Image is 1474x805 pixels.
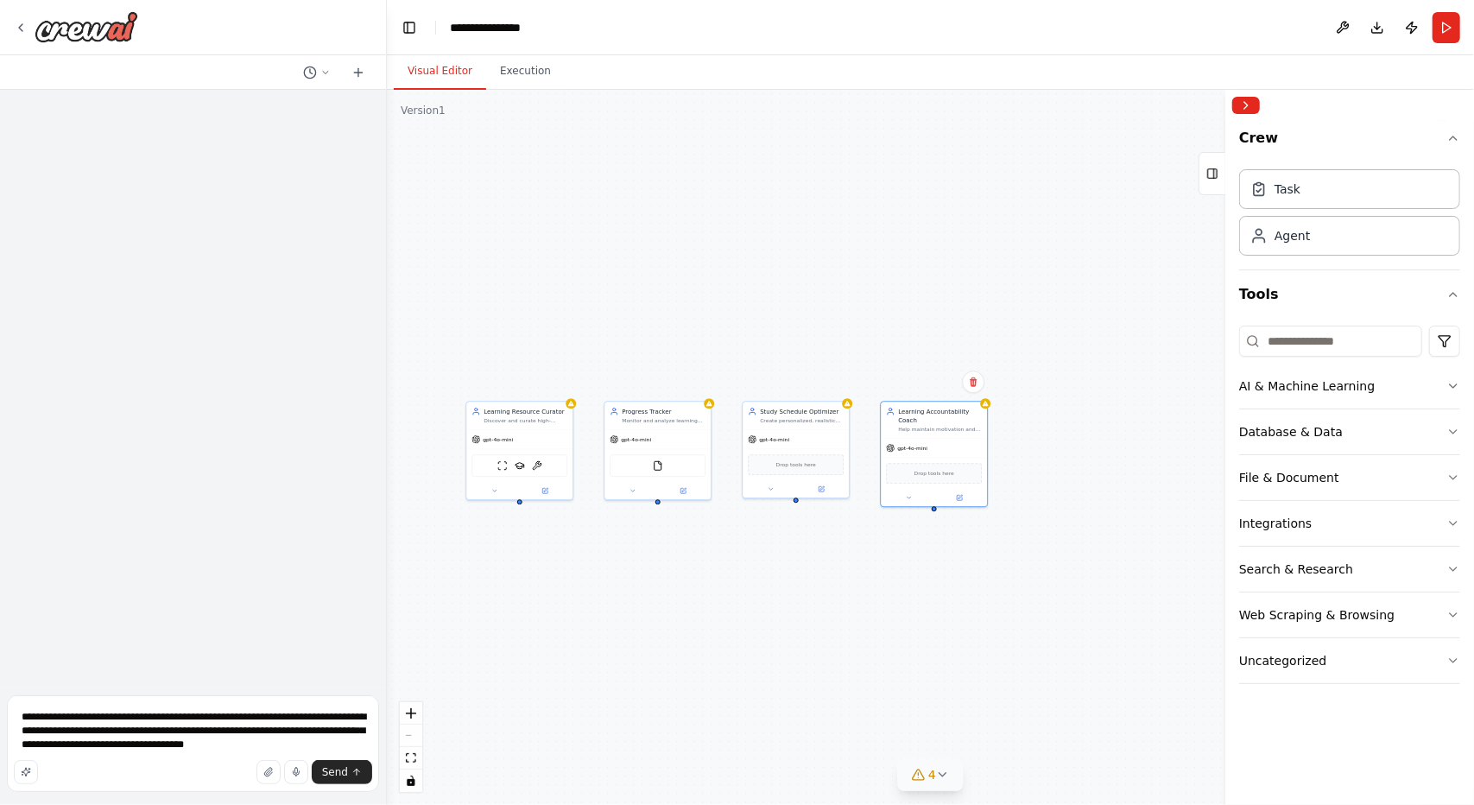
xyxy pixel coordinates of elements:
button: File & Document [1239,455,1460,500]
button: Upload files [256,760,281,784]
div: Progress TrackerMonitor and analyze learning progress across {subject} by tracking completion rat... [604,401,712,500]
div: Help maintain motivation and accountability for learning {subject} by providing encouragement, tr... [898,426,982,433]
button: fit view [400,747,422,770]
div: Tools [1239,319,1460,698]
div: Database & Data [1239,423,1343,441]
button: Send [312,760,372,784]
button: Click to speak your automation idea [284,760,308,784]
button: Execution [486,54,565,90]
button: Hide left sidebar [397,16,421,40]
button: Switch to previous chat [296,62,338,83]
div: Study Schedule OptimizerCreate personalized, realistic study schedules for {subject} based on {av... [742,401,850,498]
button: Toggle Sidebar [1218,90,1232,805]
div: Crew [1239,162,1460,269]
div: Web Scraping & Browsing [1239,606,1395,624]
button: Open in side panel [935,492,984,503]
button: Collapse right sidebar [1232,97,1260,114]
div: Create personalized, realistic study schedules for {subject} based on {available_time} hours per ... [760,417,844,424]
div: Monitor and analyze learning progress across {subject} by tracking completion rates, understandin... [622,417,705,424]
img: Logo [35,11,138,42]
button: Tools [1239,270,1460,319]
button: Open in side panel [659,485,708,496]
span: gpt-4o-mini [483,436,513,443]
span: Send [322,765,348,779]
span: Drop tools here [776,460,816,469]
button: Integrations [1239,501,1460,546]
button: Improve this prompt [14,760,38,784]
nav: breadcrumb [450,19,536,36]
div: Version 1 [401,104,446,117]
img: ArxivPaperTool [532,460,542,471]
button: toggle interactivity [400,770,422,792]
div: Search & Research [1239,561,1353,578]
span: gpt-4o-mini [759,436,789,443]
button: 4 [897,759,964,791]
button: Start a new chat [345,62,372,83]
button: Visual Editor [394,54,486,90]
div: Discover and curate high-quality, personalized learning resources for {subject} based on {learnin... [484,417,567,424]
button: Search & Research [1239,547,1460,592]
button: zoom in [400,702,422,725]
div: Learning Resource Curator [484,407,567,415]
button: Crew [1239,121,1460,162]
img: FileReadTool [653,460,663,471]
span: gpt-4o-mini [621,436,651,443]
img: SerplyScholarSearchTool [515,460,525,471]
div: Study Schedule Optimizer [760,407,844,415]
div: React Flow controls [400,702,422,792]
div: Progress Tracker [622,407,705,415]
button: Open in side panel [797,484,846,494]
div: File & Document [1239,469,1339,486]
div: Agent [1275,227,1310,244]
button: Database & Data [1239,409,1460,454]
button: Web Scraping & Browsing [1239,593,1460,637]
div: Learning Accountability CoachHelp maintain motivation and accountability for learning {subject} b... [880,401,988,507]
span: Drop tools here [914,469,954,478]
span: gpt-4o-mini [897,445,927,452]
div: Uncategorized [1239,652,1326,669]
button: AI & Machine Learning [1239,364,1460,409]
img: ScrapeWebsiteTool [497,460,508,471]
div: Learning Accountability Coach [898,407,982,424]
button: Open in side panel [521,485,570,496]
span: 4 [928,766,936,783]
button: Delete node [962,371,984,393]
div: Learning Resource CuratorDiscover and curate high-quality, personalized learning resources for {s... [465,401,573,500]
button: Uncategorized [1239,638,1460,683]
div: AI & Machine Learning [1239,377,1375,395]
div: Task [1275,181,1300,198]
div: Integrations [1239,515,1312,532]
